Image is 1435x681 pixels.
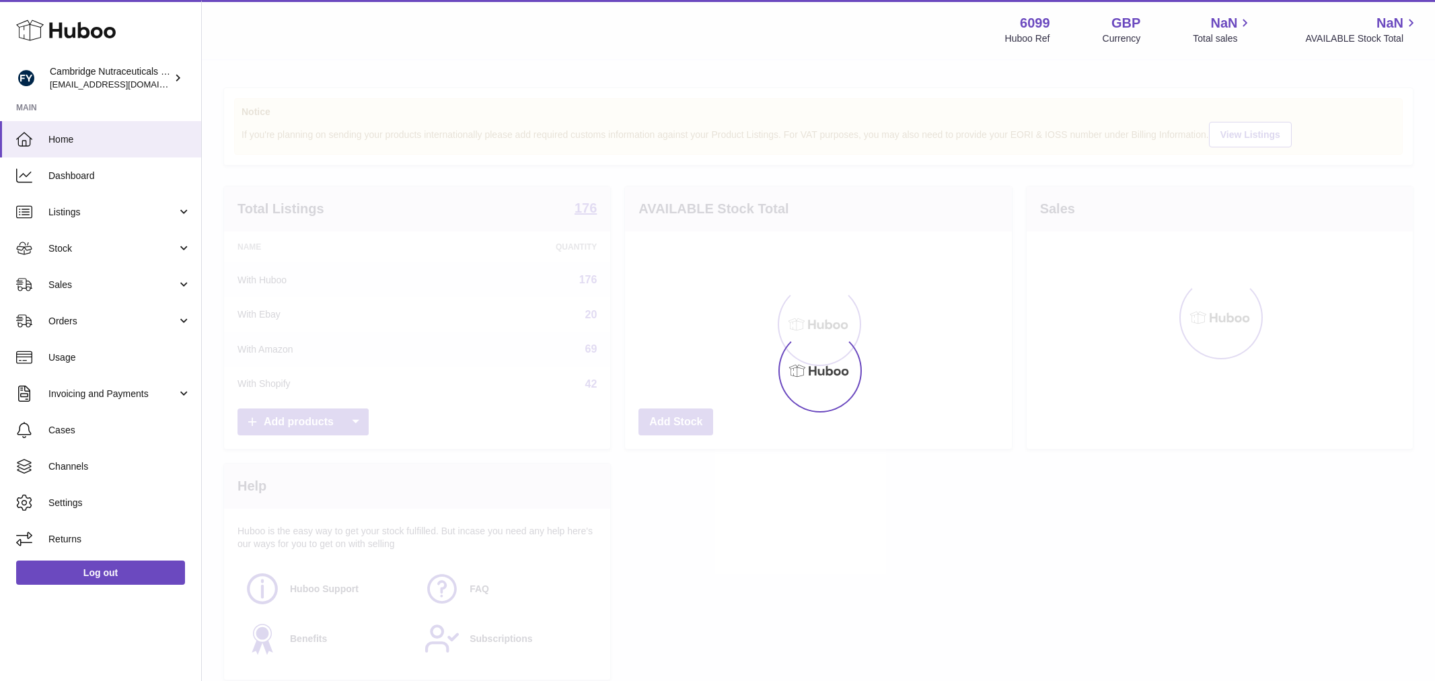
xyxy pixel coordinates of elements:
span: Listings [48,206,177,219]
img: huboo@camnutra.com [16,68,36,88]
span: Invoicing and Payments [48,388,177,400]
span: Sales [48,279,177,291]
a: Log out [16,561,185,585]
span: Orders [48,315,177,328]
strong: 6099 [1020,14,1050,32]
span: AVAILABLE Stock Total [1305,32,1419,45]
span: Usage [48,351,191,364]
a: NaN Total sales [1193,14,1253,45]
span: NaN [1210,14,1237,32]
span: Returns [48,533,191,546]
span: Total sales [1193,32,1253,45]
span: Channels [48,460,191,473]
a: NaN AVAILABLE Stock Total [1305,14,1419,45]
div: Currency [1103,32,1141,45]
span: Stock [48,242,177,255]
span: NaN [1376,14,1403,32]
span: [EMAIL_ADDRESS][DOMAIN_NAME] [50,79,198,89]
strong: GBP [1111,14,1140,32]
span: Home [48,133,191,146]
span: Settings [48,497,191,509]
div: Huboo Ref [1005,32,1050,45]
div: Cambridge Nutraceuticals Ltd [50,65,171,91]
span: Dashboard [48,170,191,182]
span: Cases [48,424,191,437]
